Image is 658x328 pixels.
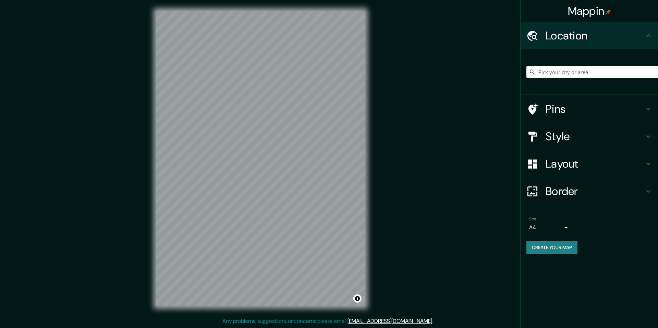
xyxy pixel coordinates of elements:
[529,216,536,222] label: Size
[353,294,362,303] button: Toggle attribution
[434,317,436,325] div: .
[546,184,644,198] h4: Border
[521,178,658,205] div: Border
[526,241,577,254] button: Create your map
[521,150,658,178] div: Layout
[546,102,644,116] h4: Pins
[546,29,644,42] h4: Location
[156,11,365,306] canvas: Map
[222,317,433,325] p: Any problems, suggestions, or concerns please email .
[546,157,644,171] h4: Layout
[529,222,570,233] div: A4
[606,9,611,15] img: pin-icon.png
[546,130,644,143] h4: Style
[526,66,658,78] input: Pick your city or area
[521,22,658,49] div: Location
[521,95,658,123] div: Pins
[521,123,658,150] div: Style
[568,4,611,18] h4: Mappin
[348,317,432,325] a: [EMAIL_ADDRESS][DOMAIN_NAME]
[433,317,434,325] div: .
